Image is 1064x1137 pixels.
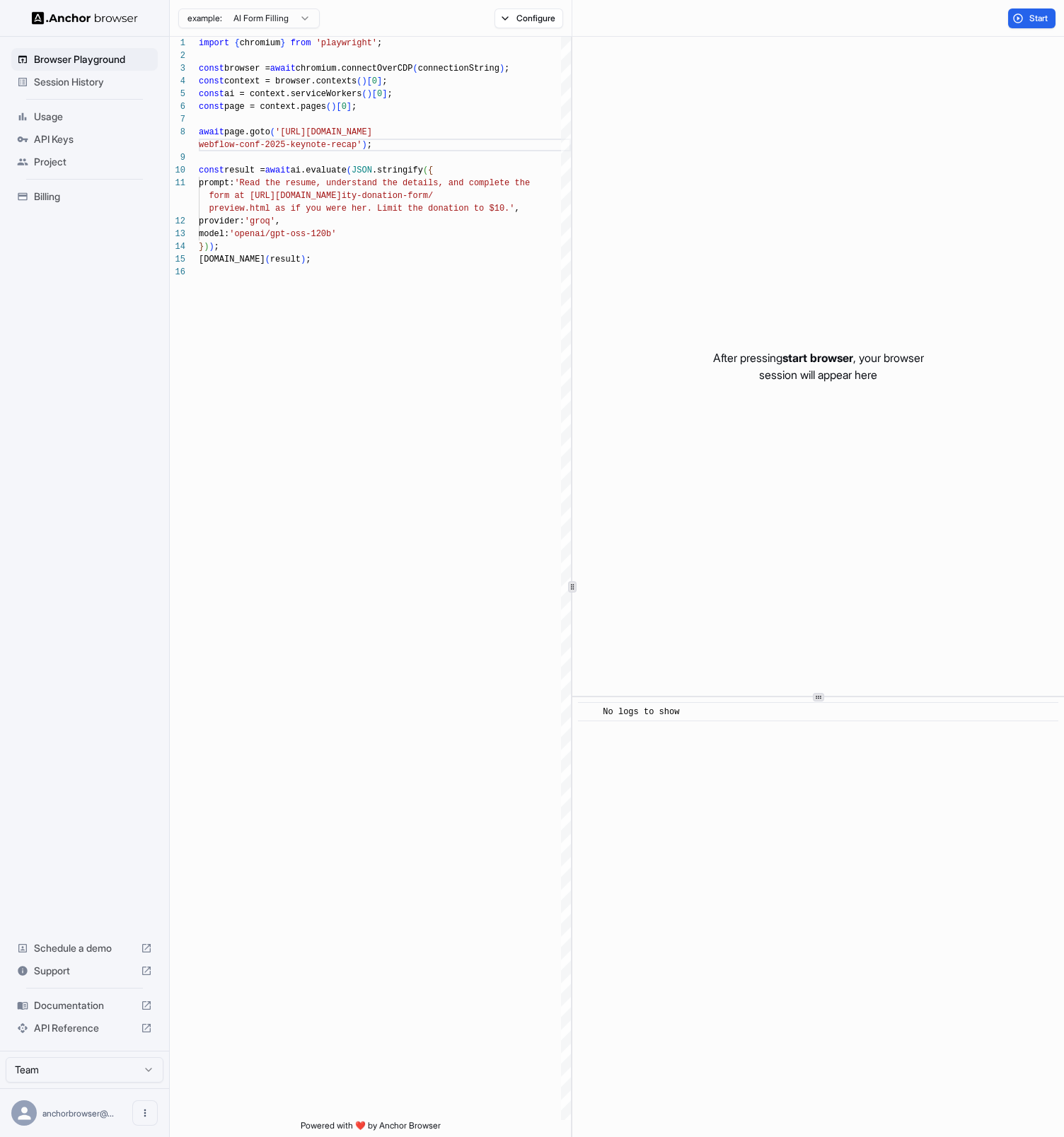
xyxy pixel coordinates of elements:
[11,994,158,1017] div: Documentation
[1008,8,1056,28] button: Start
[199,216,245,226] span: provider:
[423,165,428,175] span: (
[132,1100,158,1126] button: Open menu
[199,165,224,175] span: const
[199,229,229,239] span: model:
[34,132,152,146] span: API Keys
[1029,13,1049,24] span: Start
[199,140,362,150] span: webflow-conf-2025-keynote-recap'
[275,127,372,137] span: '[URL][DOMAIN_NAME]
[270,64,296,74] span: await
[585,705,592,719] span: ​
[224,76,357,86] span: context = browser.contexts
[367,140,372,150] span: ;
[428,165,433,175] span: {
[499,64,504,74] span: )
[342,102,347,112] span: 0
[11,960,158,982] div: Support
[229,229,336,239] span: 'openai/gpt-oss-120b'
[199,178,234,188] span: prompt:
[170,62,185,75] div: 3
[170,266,185,279] div: 16
[170,240,185,253] div: 14
[316,38,377,48] span: 'playwright'
[11,105,158,128] div: Usage
[382,76,387,86] span: ;
[34,189,152,204] span: Billing
[270,255,301,264] span: result
[11,48,158,71] div: Browser Playground
[170,100,185,113] div: 6
[224,102,326,112] span: page = context.pages
[362,76,366,86] span: )
[209,204,463,214] span: preview.html as if you were her. Limit the donatio
[603,707,679,717] span: No logs to show
[42,1108,114,1119] span: anchorbrowser@lkjoiu.com
[336,102,341,112] span: [
[170,151,185,164] div: 9
[387,89,392,99] span: ;
[170,49,185,62] div: 2
[234,38,239,48] span: {
[713,349,924,383] p: After pressing , your browser session will appear here
[240,38,281,48] span: chromium
[352,165,372,175] span: JSON
[170,228,185,240] div: 13
[170,113,185,126] div: 7
[418,64,499,74] span: connectionString
[199,38,229,48] span: import
[199,64,224,74] span: const
[301,255,306,264] span: )
[412,64,417,74] span: (
[265,165,291,175] span: await
[170,253,185,266] div: 15
[224,64,270,74] span: browser =
[11,128,158,151] div: API Keys
[504,64,509,74] span: ;
[367,76,372,86] span: [
[170,215,185,228] div: 12
[34,155,152,169] span: Project
[209,242,214,252] span: )
[170,126,185,139] div: 8
[32,11,138,25] img: Anchor Logo
[377,76,382,86] span: ]
[170,75,185,88] div: 4
[372,76,377,86] span: 0
[372,165,423,175] span: .stringify
[377,38,382,48] span: ;
[209,191,341,201] span: form at [URL][DOMAIN_NAME]
[214,242,219,252] span: ;
[34,964,135,978] span: Support
[377,89,382,99] span: 0
[170,88,185,100] div: 5
[170,164,185,177] div: 10
[170,37,185,49] div: 1
[301,1120,441,1137] span: Powered with ❤️ by Anchor Browser
[34,75,152,89] span: Session History
[270,127,275,137] span: (
[11,185,158,208] div: Billing
[352,102,357,112] span: ;
[367,89,372,99] span: )
[291,38,311,48] span: from
[34,110,152,124] span: Usage
[489,178,530,188] span: lete the
[331,102,336,112] span: )
[199,127,224,137] span: await
[34,941,135,955] span: Schedule a demo
[11,1017,158,1039] div: API Reference
[224,89,362,99] span: ai = context.serviceWorkers
[280,38,285,48] span: }
[362,89,366,99] span: (
[199,242,204,252] span: }
[199,76,224,86] span: const
[463,204,514,214] span: n to $10.'
[199,102,224,112] span: const
[357,76,362,86] span: (
[34,1021,135,1035] span: API Reference
[495,8,563,28] button: Configure
[306,255,311,264] span: ;
[347,165,352,175] span: (
[11,71,158,93] div: Session History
